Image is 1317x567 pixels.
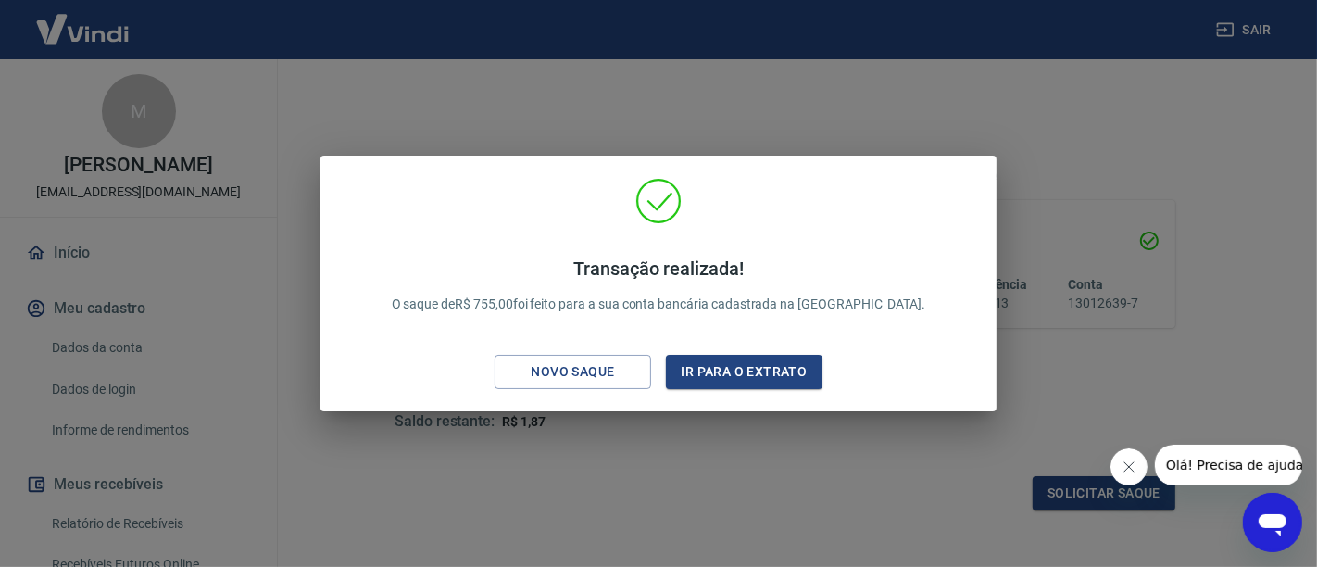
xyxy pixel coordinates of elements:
[392,258,926,280] h4: Transação realizada!
[495,355,651,389] button: Novo saque
[392,258,926,314] p: O saque de R$ 755,00 foi feito para a sua conta bancária cadastrada na [GEOGRAPHIC_DATA].
[1243,493,1302,552] iframe: Botão para abrir a janela de mensagens
[11,13,156,28] span: Olá! Precisa de ajuda?
[509,360,637,384] div: Novo saque
[666,355,822,389] button: Ir para o extrato
[1110,448,1148,485] iframe: Fechar mensagem
[1155,445,1302,485] iframe: Mensagem da empresa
